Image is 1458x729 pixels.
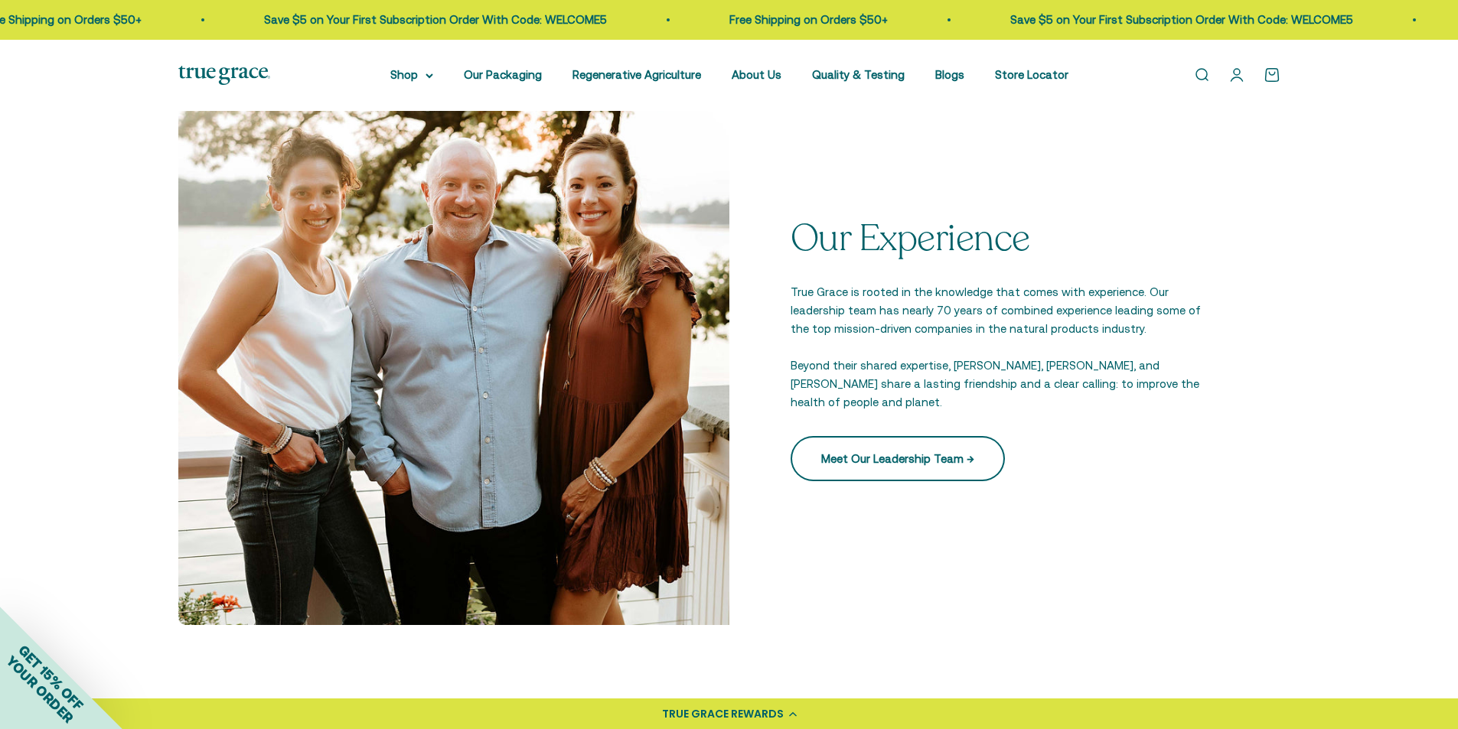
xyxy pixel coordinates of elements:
img: Sara, Brian, Kristie [178,74,729,625]
span: GET 15% OFF [15,642,86,713]
a: Meet Our Leadership Team → [791,436,1005,480]
a: Store Locator [995,68,1068,81]
p: Our Experience [791,219,1219,259]
a: Regenerative Agriculture [572,68,701,81]
a: Free Shipping on Orders $50+ [728,13,886,26]
span: YOUR ORDER [3,653,77,726]
a: About Us [732,68,781,81]
div: TRUE GRACE REWARDS [662,706,784,722]
p: Save $5 on Your First Subscription Order With Code: WELCOME5 [263,11,605,29]
a: Quality & Testing [812,68,905,81]
a: Blogs [935,68,964,81]
summary: Shop [390,66,433,84]
a: Our Packaging [464,68,542,81]
p: Beyond their shared expertise, [PERSON_NAME], [PERSON_NAME], and [PERSON_NAME] share a lasting fr... [791,356,1219,412]
p: Save $5 on Your First Subscription Order With Code: WELCOME5 [1009,11,1352,29]
p: True Grace is rooted in the knowledge that comes with experience. Our leadership team has nearly ... [791,283,1219,338]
